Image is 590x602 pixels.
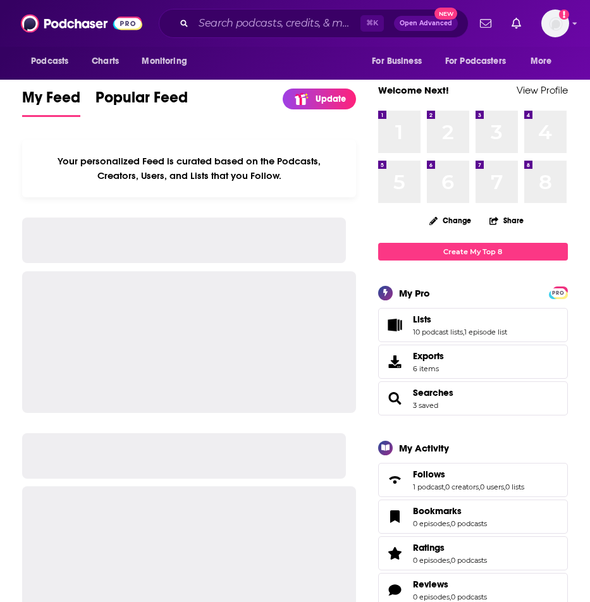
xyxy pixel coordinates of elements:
[22,88,80,117] a: My Feed
[92,52,119,70] span: Charts
[378,243,568,260] a: Create My Top 8
[394,16,458,31] button: Open AdvancedNew
[22,88,80,114] span: My Feed
[445,482,479,491] a: 0 creators
[413,579,487,590] a: Reviews
[475,13,496,34] a: Show notifications dropdown
[413,482,444,491] a: 1 podcast
[383,316,408,334] a: Lists
[283,89,356,109] a: Update
[413,505,487,517] a: Bookmarks
[522,49,568,73] button: open menu
[378,308,568,342] span: Lists
[194,13,360,34] input: Search podcasts, credits, & more...
[541,9,569,37] img: User Profile
[22,140,356,197] div: Your personalized Feed is curated based on the Podcasts, Creators, Users, and Lists that you Follow.
[541,9,569,37] button: Show profile menu
[507,13,526,34] a: Show notifications dropdown
[383,544,408,562] a: Ratings
[517,84,568,96] a: View Profile
[559,9,569,20] svg: Add a profile image
[451,519,487,528] a: 0 podcasts
[372,52,422,70] span: For Business
[413,401,438,410] a: 3 saved
[383,508,408,525] a: Bookmarks
[142,52,187,70] span: Monitoring
[413,519,450,528] a: 0 episodes
[480,482,504,491] a: 0 users
[413,314,507,325] a: Lists
[383,353,408,371] span: Exports
[504,482,505,491] span: ,
[413,350,444,362] span: Exports
[450,593,451,601] span: ,
[399,442,449,454] div: My Activity
[360,15,384,32] span: ⌘ K
[445,52,506,70] span: For Podcasters
[413,469,445,480] span: Follows
[378,381,568,415] span: Searches
[413,364,444,373] span: 6 items
[450,519,451,528] span: ,
[378,500,568,534] span: Bookmarks
[95,88,188,114] span: Popular Feed
[22,49,85,73] button: open menu
[505,482,524,491] a: 0 lists
[378,345,568,379] a: Exports
[451,556,487,565] a: 0 podcasts
[413,328,463,336] a: 10 podcast lists
[399,287,430,299] div: My Pro
[479,482,480,491] span: ,
[437,49,524,73] button: open menu
[95,88,188,117] a: Popular Feed
[413,314,431,325] span: Lists
[133,49,203,73] button: open menu
[413,505,462,517] span: Bookmarks
[413,542,445,553] span: Ratings
[450,556,451,565] span: ,
[378,536,568,570] span: Ratings
[316,94,346,104] p: Update
[21,11,142,35] img: Podchaser - Follow, Share and Rate Podcasts
[422,212,479,228] button: Change
[434,8,457,20] span: New
[383,390,408,407] a: Searches
[400,20,452,27] span: Open Advanced
[383,581,408,599] a: Reviews
[551,287,566,297] a: PRO
[541,9,569,37] span: Logged in as systemsteam
[413,469,524,480] a: Follows
[451,593,487,601] a: 0 podcasts
[83,49,126,73] a: Charts
[413,387,453,398] a: Searches
[378,463,568,497] span: Follows
[413,542,487,553] a: Ratings
[383,471,408,489] a: Follows
[413,593,450,601] a: 0 episodes
[464,328,507,336] a: 1 episode list
[413,579,448,590] span: Reviews
[363,49,438,73] button: open menu
[489,208,524,233] button: Share
[413,556,450,565] a: 0 episodes
[159,9,469,38] div: Search podcasts, credits, & more...
[551,288,566,298] span: PRO
[378,84,449,96] a: Welcome Next!
[444,482,445,491] span: ,
[531,52,552,70] span: More
[463,328,464,336] span: ,
[31,52,68,70] span: Podcasts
